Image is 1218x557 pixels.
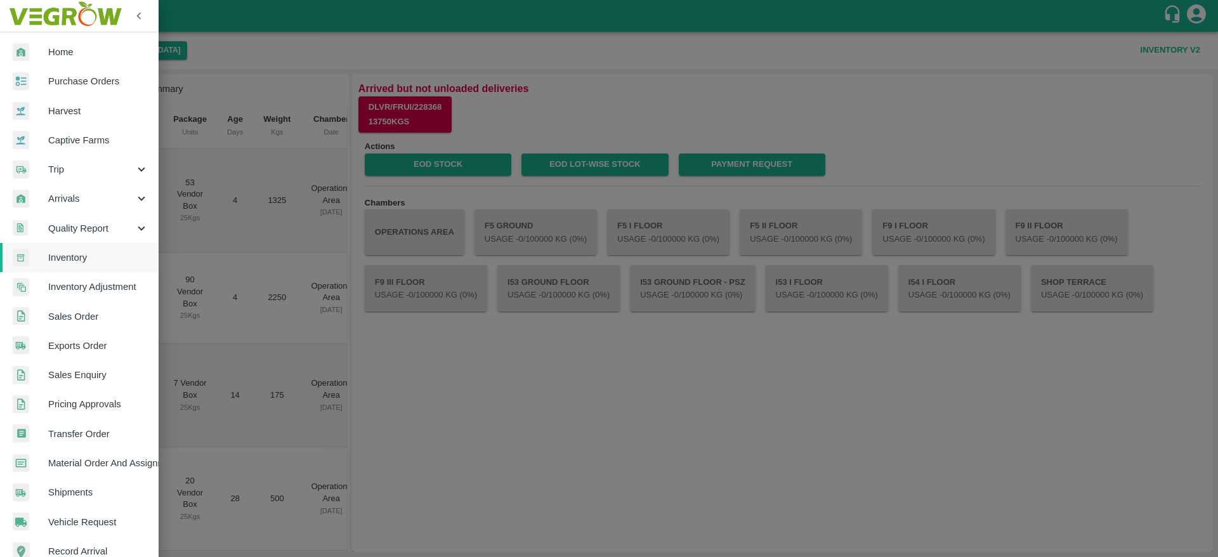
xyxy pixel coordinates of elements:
span: Captive Farms [48,133,148,147]
span: Transfer Order [48,427,148,441]
img: sales [13,395,29,414]
span: Sales Order [48,310,148,324]
img: harvest [13,102,29,121]
img: whInventory [13,249,29,267]
span: Purchase Orders [48,74,148,88]
span: Quality Report [48,221,134,235]
img: centralMaterial [13,454,29,473]
span: Inventory Adjustment [48,280,148,294]
span: Shipments [48,485,148,499]
span: Trip [48,162,134,176]
span: Exports Order [48,339,148,353]
span: Arrivals [48,192,134,206]
img: shipments [13,483,29,502]
img: harvest [13,131,29,150]
span: Home [48,45,148,59]
img: inventory [13,278,29,296]
span: Pricing Approvals [48,397,148,411]
span: Material Order And Assignment [48,456,148,470]
img: whArrival [13,43,29,62]
img: reciept [13,72,29,91]
img: shipments [13,336,29,355]
span: Sales Enquiry [48,368,148,382]
img: vehicle [13,513,29,531]
img: whArrival [13,190,29,208]
span: Vehicle Request [48,515,148,529]
img: whTransfer [13,424,29,443]
img: qualityReport [13,220,28,236]
img: sales [13,307,29,325]
span: Harvest [48,104,148,118]
img: sales [13,366,29,384]
img: delivery [13,161,29,179]
span: Inventory [48,251,148,265]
